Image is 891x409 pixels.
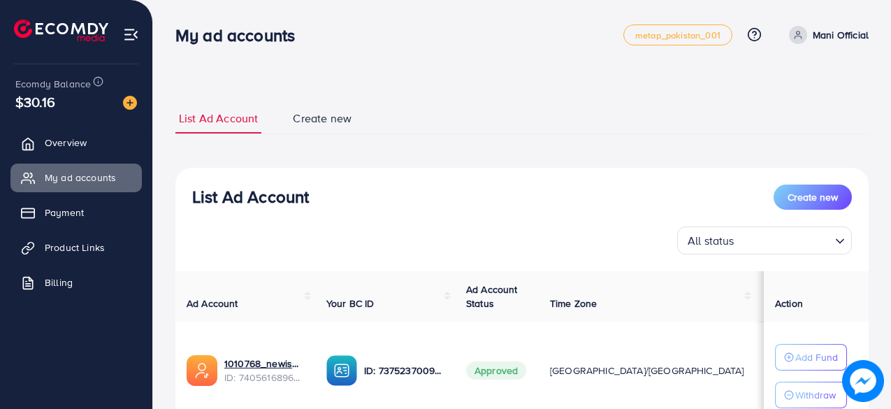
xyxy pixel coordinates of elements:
img: image [123,96,137,110]
button: Add Fund [775,344,847,371]
p: Add Fund [795,349,838,366]
span: [GEOGRAPHIC_DATA]/[GEOGRAPHIC_DATA] [550,364,744,378]
span: List Ad Account [179,110,258,127]
span: Overview [45,136,87,150]
a: Product Links [10,234,142,261]
input: Search for option [739,228,830,251]
a: Overview [10,129,142,157]
span: $30.16 [15,92,55,112]
span: Create new [293,110,352,127]
a: My ad accounts [10,164,142,192]
span: Time Zone [550,296,597,310]
a: metap_pakistan_001 [623,24,732,45]
span: Billing [45,275,73,289]
img: menu [123,27,139,43]
h3: List Ad Account [192,187,309,207]
span: Create new [788,190,838,204]
a: Billing [10,268,142,296]
div: <span class='underline'>1010768_newishrat011_1724254562912</span></br>7405616896047104017 [224,357,304,385]
button: Create new [774,185,852,210]
p: Withdraw [795,387,836,403]
h3: My ad accounts [175,25,306,45]
span: metap_pakistan_001 [635,31,720,40]
a: Payment [10,199,142,227]
img: ic-ba-acc.ded83a64.svg [326,355,357,386]
span: Approved [466,361,526,380]
span: All status [685,231,737,251]
a: 1010768_newishrat011_1724254562912 [224,357,304,371]
span: Ad Account Status [466,282,518,310]
span: Your BC ID [326,296,375,310]
a: Mani Official [783,26,869,44]
span: Product Links [45,241,105,254]
span: Ecomdy Balance [15,77,91,91]
span: My ad accounts [45,171,116,185]
span: Ad Account [187,296,238,310]
img: ic-ads-acc.e4c84228.svg [187,355,217,386]
span: Action [775,296,803,310]
img: logo [14,20,108,41]
span: ID: 7405616896047104017 [224,371,304,385]
span: Payment [45,206,84,220]
p: ID: 7375237009410899984 [364,362,444,379]
button: Withdraw [775,382,847,408]
div: Search for option [677,227,852,254]
img: image [842,360,884,402]
p: Mani Official [813,27,869,43]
